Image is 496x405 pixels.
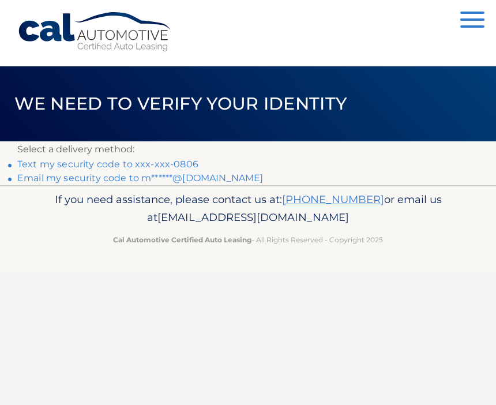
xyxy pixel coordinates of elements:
strong: Cal Automotive Certified Auto Leasing [113,235,251,244]
a: Text my security code to xxx-xxx-0806 [17,159,198,170]
button: Menu [460,12,484,31]
p: - All Rights Reserved - Copyright 2025 [17,234,479,246]
span: We need to verify your identity [14,93,347,114]
p: If you need assistance, please contact us at: or email us at [17,190,479,227]
a: [PHONE_NUMBER] [282,193,384,206]
span: [EMAIL_ADDRESS][DOMAIN_NAME] [157,211,349,224]
a: Cal Automotive [17,12,173,52]
a: Email my security code to m******@[DOMAIN_NAME] [17,172,264,183]
p: Select a delivery method: [17,141,479,157]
